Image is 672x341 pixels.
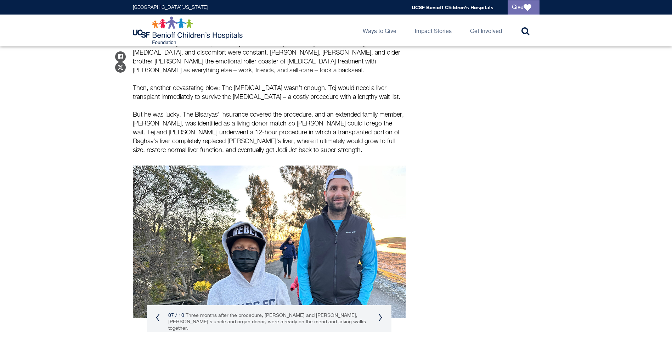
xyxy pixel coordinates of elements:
[133,31,406,75] p: Yet even with so much support from the UCSF staff, as well as flexible employers, and an active n...
[378,313,383,322] button: Next
[133,166,406,318] img: Tej and Raghav: Tej and his uncle and organ donor Raghav take a walk together, three months after...
[357,15,402,46] a: Ways to Give
[133,16,244,45] img: Logo for UCSF Benioff Children's Hospitals Foundation
[168,313,184,318] span: 07 / 10
[133,5,208,10] a: [GEOGRAPHIC_DATA][US_STATE]
[156,313,160,322] button: Previous
[464,15,508,46] a: Get Involved
[133,84,406,102] p: Then, another devastating blow: The [MEDICAL_DATA] wasn’t enough. Tej would need a liver transpla...
[168,313,366,331] small: Three months after the procedure, [PERSON_NAME] and [PERSON_NAME], [PERSON_NAME]'s uncle and orga...
[412,4,493,10] a: UCSF Benioff Children's Hospitals
[133,111,406,155] p: But he was lucky. The Bisaryas’ insurance covered the procedure, and an extended family member, [...
[508,0,540,15] a: Give
[409,15,457,46] a: Impact Stories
